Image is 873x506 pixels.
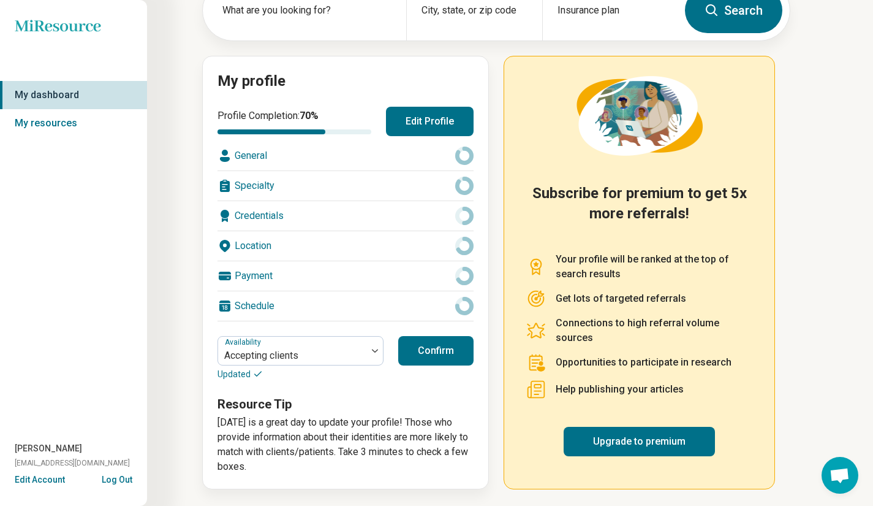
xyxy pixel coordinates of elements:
[102,473,132,483] button: Log Out
[217,261,474,291] div: Payment
[564,427,715,456] a: Upgrade to premium
[556,355,731,370] p: Opportunities to participate in research
[300,110,319,121] span: 70 %
[217,71,474,92] h2: My profile
[386,107,474,136] button: Edit Profile
[217,396,474,413] h3: Resource Tip
[398,336,474,366] button: Confirm
[217,141,474,171] div: General
[222,3,391,18] label: What are you looking for?
[217,368,384,381] p: Updated
[556,316,752,345] p: Connections to high referral volume sources
[217,291,474,321] div: Schedule
[526,183,752,237] h2: Subscribe for premium to get 5x more referrals!
[217,415,474,474] p: [DATE] is a great day to update your profile! Those who provide information about their identitie...
[15,442,82,455] span: [PERSON_NAME]
[556,291,686,306] p: Get lots of targeted referrals
[822,457,858,494] div: Open chat
[15,458,130,469] span: [EMAIL_ADDRESS][DOMAIN_NAME]
[217,201,474,231] div: Credentials
[217,109,371,134] div: Profile Completion:
[217,171,474,201] div: Specialty
[217,231,474,261] div: Location
[225,338,263,347] label: Availability
[556,382,684,397] p: Help publishing your articles
[15,473,65,486] button: Edit Account
[556,252,752,282] p: Your profile will be ranked at the top of search results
